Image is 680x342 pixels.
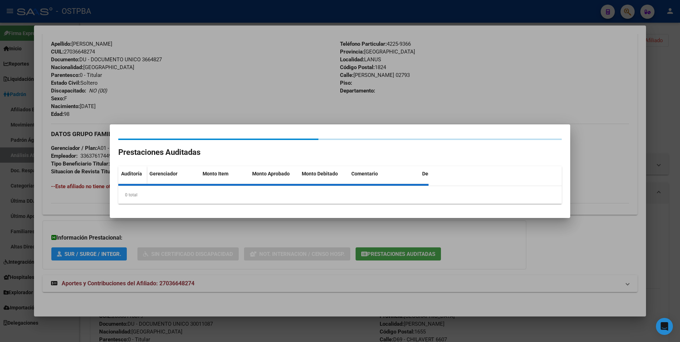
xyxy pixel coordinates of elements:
span: Gerenciador [149,171,177,176]
div: Open Intercom Messenger [656,318,673,335]
datatable-header-cell: Monto Aprobado [249,166,299,196]
datatable-header-cell: Comentario [348,166,419,196]
span: Comentario [351,171,378,176]
span: Auditoría [121,171,142,176]
span: Monto Debitado [302,171,338,176]
h2: Prestaciones Auditadas [118,146,562,159]
span: Descripción [422,171,449,176]
span: Monto Item [203,171,228,176]
div: 0 total [118,186,562,204]
datatable-header-cell: Descripción [419,166,490,196]
span: Monto Aprobado [252,171,290,176]
datatable-header-cell: Gerenciador [147,166,200,196]
datatable-header-cell: Auditoría [118,166,147,196]
datatable-header-cell: Monto Debitado [299,166,348,196]
datatable-header-cell: Monto Item [200,166,249,196]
